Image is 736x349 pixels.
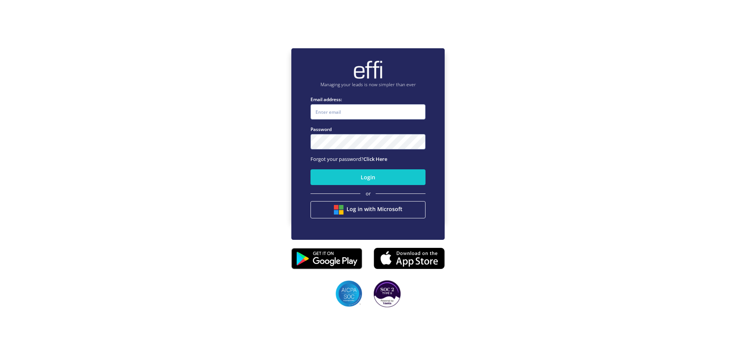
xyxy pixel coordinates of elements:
img: SOC2 badges [374,280,401,307]
label: Password [310,126,426,133]
button: Log in with Microsoft [310,201,426,218]
label: Email address: [310,96,426,103]
img: appstore.8725fd3.png [374,245,445,271]
img: SOC2 badges [335,280,362,307]
input: Enter email [310,104,426,120]
img: btn google [334,205,343,215]
a: Click Here [363,156,387,162]
p: Managing your leads is now simpler than ever [310,81,426,88]
img: brand-logo.ec75409.png [353,60,383,79]
span: or [366,190,371,198]
button: Login [310,169,426,185]
img: playstore.0fabf2e.png [291,243,362,274]
span: Forgot your password? [310,156,387,162]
